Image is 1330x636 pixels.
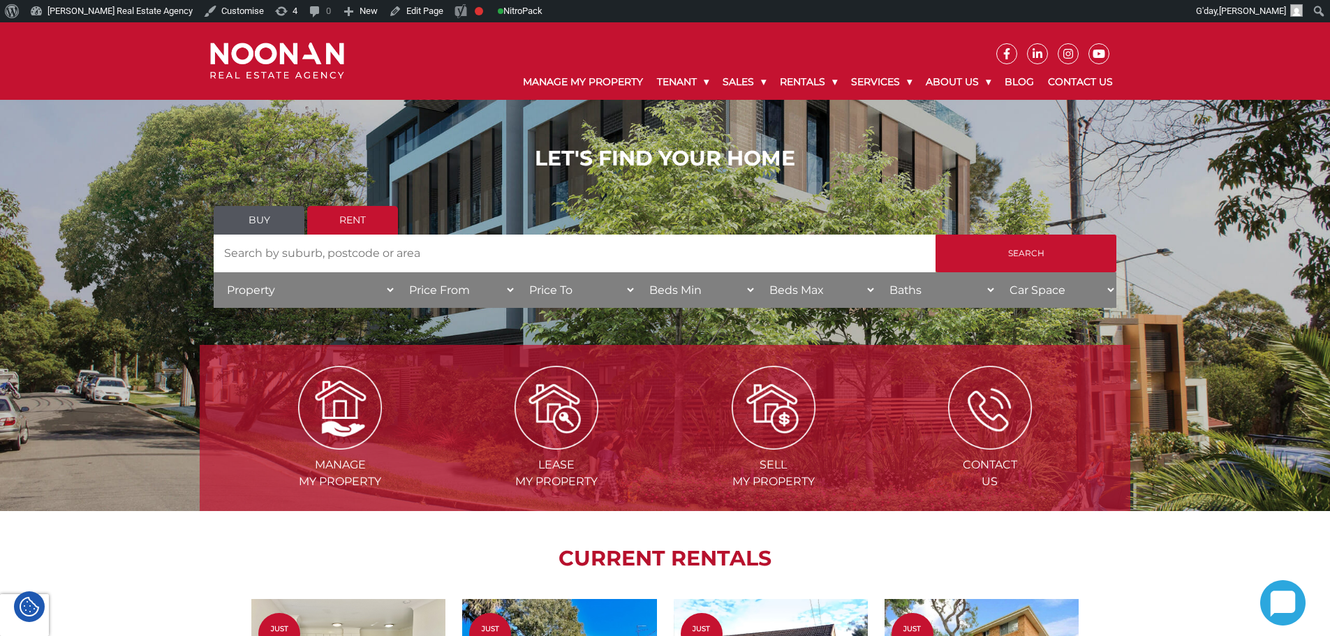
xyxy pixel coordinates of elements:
a: Sell my property Sellmy Property [667,400,880,488]
span: Sell my Property [667,457,880,490]
a: Rentals [773,64,844,100]
span: Contact Us [883,457,1097,490]
a: Contact Us [1041,64,1120,100]
img: Sell my property [732,366,815,450]
h2: CURRENT RENTALS [235,546,1095,571]
input: Search by suburb, postcode or area [214,235,936,272]
span: Manage my Property [233,457,447,490]
img: Noonan Real Estate Agency [210,43,344,80]
span: [PERSON_NAME] [1219,6,1286,16]
div: Cookie Settings [14,591,45,622]
a: Buy [214,206,304,235]
a: Rent [307,206,398,235]
img: Manage my Property [298,366,382,450]
a: Services [844,64,919,100]
h1: LET'S FIND YOUR HOME [214,146,1116,171]
a: Tenant [650,64,716,100]
a: Lease my property Leasemy Property [450,400,663,488]
a: Manage my Property Managemy Property [233,400,447,488]
img: ICONS [948,366,1032,450]
a: Blog [998,64,1041,100]
div: Focus keyphrase not set [475,7,483,15]
a: Manage My Property [516,64,650,100]
img: Lease my property [515,366,598,450]
input: Search [936,235,1116,272]
span: Lease my Property [450,457,663,490]
a: About Us [919,64,998,100]
a: ICONS ContactUs [883,400,1097,488]
a: Sales [716,64,773,100]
